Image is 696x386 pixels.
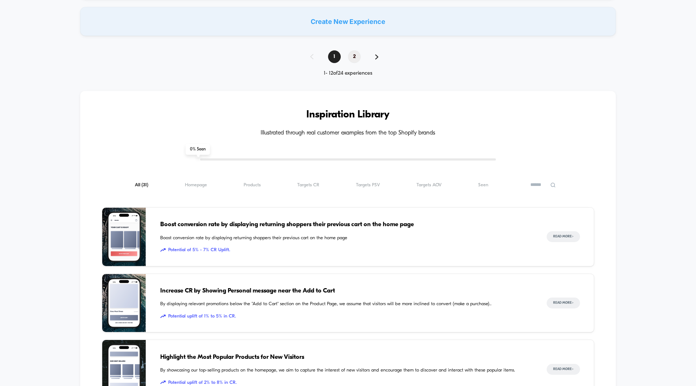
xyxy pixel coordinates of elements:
[160,246,532,254] span: Potential of 5% - 7% CR Uplift.
[102,274,146,332] img: By displaying relevant promotions below the "Add to Cart" section on the Product Page, we assume ...
[348,50,361,63] span: 2
[141,183,148,187] span: ( 31 )
[160,313,532,320] span: Potential uplift of 1% to 5% in CR.
[80,7,616,36] div: Create New Experience
[102,208,146,266] img: Boost conversion rate by displaying returning shoppers their previous cart on the home page
[102,130,594,137] h4: Illustrated through real customer examples from the top Shopify brands
[160,234,532,242] span: Boost conversion rate by displaying returning shoppers their previous cart on the home page
[547,298,580,308] button: Read More>
[303,70,393,76] div: 1 - 12 of 24 experiences
[186,144,210,155] span: 0 % Seen
[356,182,380,188] span: Targets PSV
[297,182,319,188] span: Targets CR
[417,182,442,188] span: Targets AOV
[160,286,532,296] span: Increase CR by Showing Personal message near the Add to Cart
[160,353,532,362] span: Highlight the Most Popular Products for New Visitors
[160,367,532,374] span: By showcasing our top-selling products on the homepage, we aim to capture the interest of new vis...
[135,182,148,188] span: All
[102,109,594,121] h3: Inspiration Library
[547,231,580,242] button: Read More>
[160,220,532,229] span: Boost conversion rate by displaying returning shoppers their previous cart on the home page
[328,50,341,63] span: 1
[185,182,207,188] span: Homepage
[244,182,261,188] span: Products
[547,364,580,375] button: Read More>
[160,300,532,308] span: By displaying relevant promotions below the "Add to Cart" section on the Product Page, we assume ...
[478,182,488,188] span: Seen
[375,54,378,59] img: pagination forward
